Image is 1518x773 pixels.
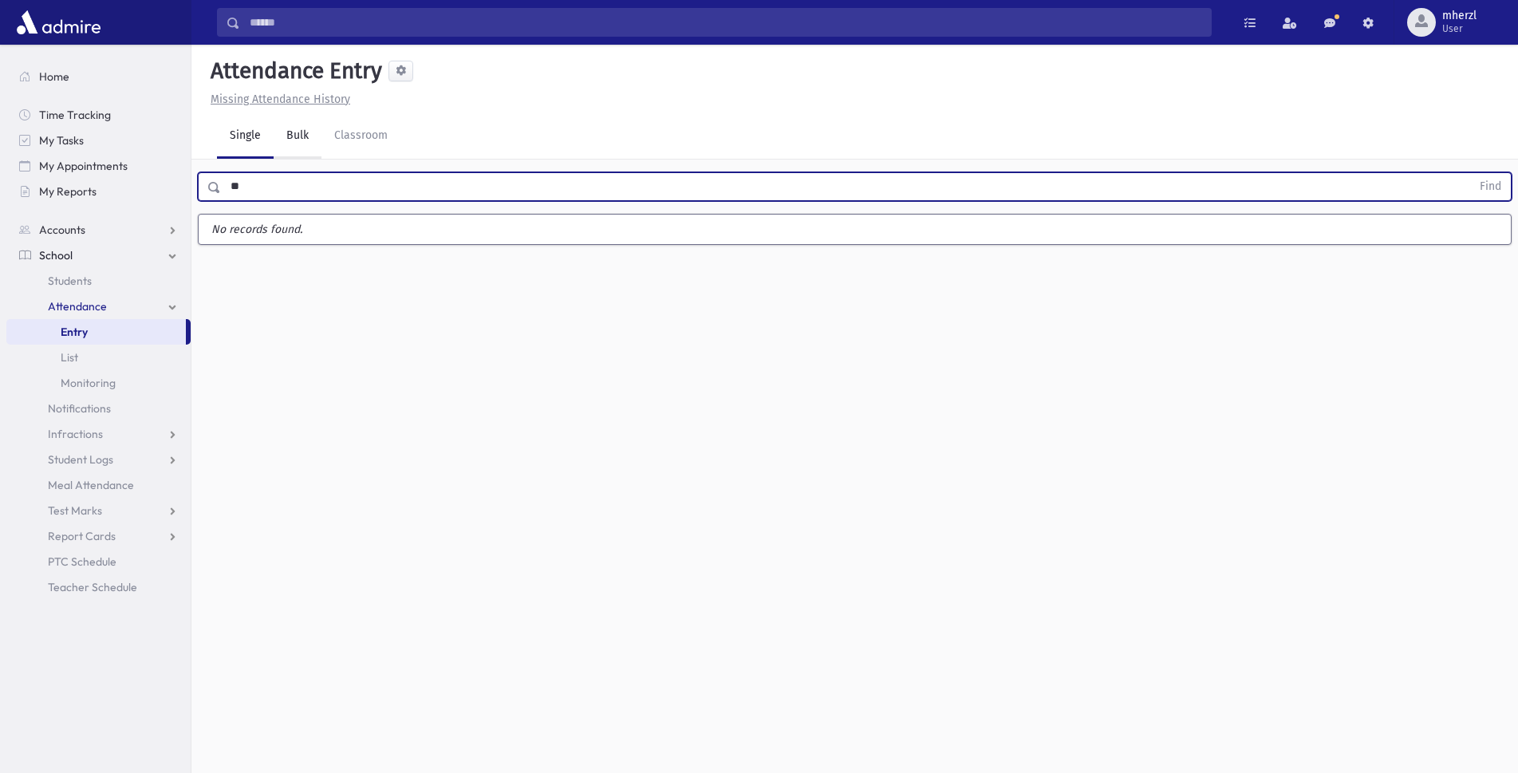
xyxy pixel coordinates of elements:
[6,447,191,472] a: Student Logs
[6,179,191,204] a: My Reports
[39,248,73,262] span: School
[6,243,191,268] a: School
[48,274,92,288] span: Students
[39,69,69,84] span: Home
[274,114,321,159] a: Bulk
[48,427,103,441] span: Infractions
[6,370,191,396] a: Monitoring
[48,529,116,543] span: Report Cards
[6,128,191,153] a: My Tasks
[6,102,191,128] a: Time Tracking
[39,133,84,148] span: My Tasks
[211,93,350,106] u: Missing Attendance History
[48,478,134,492] span: Meal Attendance
[6,472,191,498] a: Meal Attendance
[1442,10,1477,22] span: mherzl
[6,217,191,243] a: Accounts
[39,159,128,173] span: My Appointments
[39,184,97,199] span: My Reports
[217,114,274,159] a: Single
[6,153,191,179] a: My Appointments
[61,376,116,390] span: Monitoring
[6,319,186,345] a: Entry
[39,223,85,237] span: Accounts
[6,421,191,447] a: Infractions
[48,503,102,518] span: Test Marks
[13,6,104,38] img: AdmirePro
[48,452,113,467] span: Student Logs
[6,268,191,294] a: Students
[6,498,191,523] a: Test Marks
[6,549,191,574] a: PTC Schedule
[6,396,191,421] a: Notifications
[61,350,78,365] span: List
[321,114,400,159] a: Classroom
[48,401,111,416] span: Notifications
[6,64,191,89] a: Home
[48,554,116,569] span: PTC Schedule
[240,8,1211,37] input: Search
[1442,22,1477,35] span: User
[199,215,1511,244] label: No records found.
[204,93,350,106] a: Missing Attendance History
[48,299,107,314] span: Attendance
[6,574,191,600] a: Teacher Schedule
[204,57,382,85] h5: Attendance Entry
[1470,173,1511,200] button: Find
[48,580,137,594] span: Teacher Schedule
[6,294,191,319] a: Attendance
[61,325,88,339] span: Entry
[6,523,191,549] a: Report Cards
[6,345,191,370] a: List
[39,108,111,122] span: Time Tracking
